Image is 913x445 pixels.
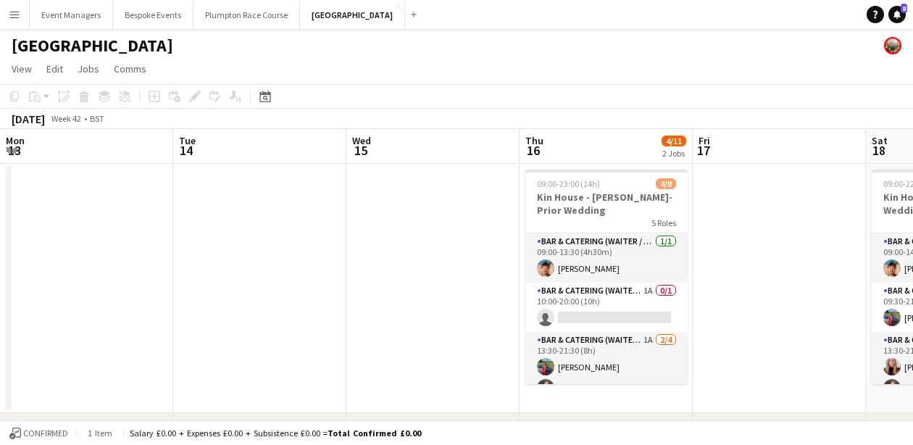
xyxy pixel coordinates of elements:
[12,62,32,75] span: View
[525,283,688,332] app-card-role: Bar & Catering (Waiter / waitress)1A0/110:00-20:00 (10h)
[4,142,25,159] span: 13
[651,217,676,228] span: 5 Roles
[30,1,113,29] button: Event Managers
[113,1,193,29] button: Bespoke Events
[662,148,685,159] div: 2 Jobs
[525,332,688,444] app-card-role: Bar & Catering (Waiter / waitress)1A2/413:30-21:30 (8h)[PERSON_NAME]Noku Ndomore
[12,112,45,126] div: [DATE]
[901,4,907,13] span: 8
[300,1,405,29] button: [GEOGRAPHIC_DATA]
[352,134,371,147] span: Wed
[193,1,300,29] button: Plumpton Race Course
[537,178,600,189] span: 09:00-23:00 (14h)
[23,428,68,438] span: Confirmed
[23,417,62,432] div: Kitchen
[179,134,196,147] span: Tue
[130,428,421,438] div: Salary £0.00 + Expenses £0.00 + Subsistence £0.00 =
[870,142,888,159] span: 18
[46,62,63,75] span: Edit
[523,142,543,159] span: 16
[662,136,686,146] span: 4/11
[6,59,38,78] a: View
[7,425,70,441] button: Confirmed
[525,170,688,384] app-job-card: 09:00-23:00 (14h)4/8Kin House - [PERSON_NAME]-Prior Wedding5 RolesBar & Catering (Waiter / waitre...
[114,62,146,75] span: Comms
[696,142,710,159] span: 17
[72,59,105,78] a: Jobs
[525,191,688,217] h3: Kin House - [PERSON_NAME]-Prior Wedding
[525,233,688,283] app-card-role: Bar & Catering (Waiter / waitress)1/109:00-13:30 (4h30m)[PERSON_NAME]
[328,428,421,438] span: Total Confirmed £0.00
[108,59,152,78] a: Comms
[525,134,543,147] span: Thu
[78,62,99,75] span: Jobs
[350,142,371,159] span: 15
[6,134,25,147] span: Mon
[83,428,117,438] span: 1 item
[872,134,888,147] span: Sat
[656,178,676,189] span: 4/8
[888,6,906,23] a: 8
[90,113,104,124] div: BST
[48,113,84,124] span: Week 42
[884,37,901,54] app-user-avatar: Staffing Manager
[177,142,196,159] span: 14
[699,134,710,147] span: Fri
[41,59,69,78] a: Edit
[12,35,173,57] h1: [GEOGRAPHIC_DATA]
